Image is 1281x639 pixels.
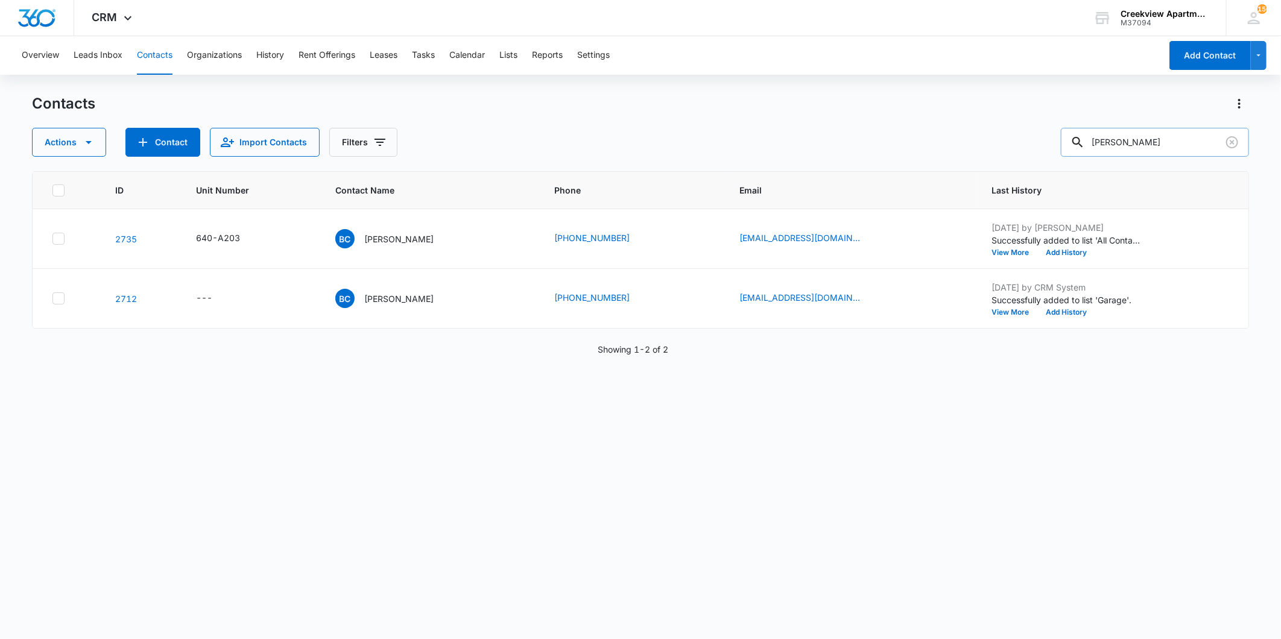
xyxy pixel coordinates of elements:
[364,292,434,305] p: [PERSON_NAME]
[992,249,1037,256] button: View More
[1121,19,1209,27] div: account id
[1037,249,1095,256] button: Add History
[554,231,651,246] div: Phone - 9708296402 - Select to Edit Field
[137,36,172,75] button: Contacts
[412,36,435,75] button: Tasks
[187,36,242,75] button: Organizations
[329,128,397,157] button: Filters
[554,231,630,244] a: [PHONE_NUMBER]
[196,231,240,244] div: 640-A203
[992,281,1142,294] p: [DATE] by CRM System
[992,309,1037,316] button: View More
[499,36,517,75] button: Lists
[1037,309,1095,316] button: Add History
[196,231,262,246] div: Unit Number - 640-A203 - Select to Edit Field
[598,343,668,356] p: Showing 1-2 of 2
[739,291,882,306] div: Email - benita_carbajal@yahoo.com - Select to Edit Field
[739,184,945,197] span: Email
[449,36,485,75] button: Calendar
[577,36,610,75] button: Settings
[1230,94,1249,113] button: Actions
[335,289,455,308] div: Contact Name - Benita Carbajal - Select to Edit Field
[335,184,508,197] span: Contact Name
[739,231,860,244] a: [EMAIL_ADDRESS][DOMAIN_NAME]
[364,233,434,245] p: [PERSON_NAME]
[115,184,150,197] span: ID
[992,234,1142,247] p: Successfully added to list 'All Contacts'.
[299,36,355,75] button: Rent Offerings
[22,36,59,75] button: Overview
[554,291,630,304] a: [PHONE_NUMBER]
[739,291,860,304] a: [EMAIL_ADDRESS][DOMAIN_NAME]
[210,128,320,157] button: Import Contacts
[115,234,137,244] a: Navigate to contact details page for Benita Carbajal
[256,36,284,75] button: History
[32,95,95,113] h1: Contacts
[1169,41,1251,70] button: Add Contact
[335,289,355,308] span: BC
[115,294,137,304] a: Navigate to contact details page for Benita Carbajal
[1222,133,1242,152] button: Clear
[1121,9,1209,19] div: account name
[1257,4,1267,14] span: 156
[1061,128,1249,157] input: Search Contacts
[125,128,200,157] button: Add Contact
[992,221,1142,234] p: [DATE] by [PERSON_NAME]
[1257,4,1267,14] div: notifications count
[74,36,122,75] button: Leads Inbox
[739,231,882,246] div: Email - benita_carbajal@yahoo.com - Select to Edit Field
[370,36,397,75] button: Leases
[992,184,1212,197] span: Last History
[335,229,355,248] span: BC
[554,291,651,306] div: Phone - 9708296402 - Select to Edit Field
[335,229,455,248] div: Contact Name - Benita Carbajal - Select to Edit Field
[196,291,234,306] div: Unit Number - - Select to Edit Field
[992,294,1142,306] p: Successfully added to list 'Garage'.
[554,184,693,197] span: Phone
[92,11,118,24] span: CRM
[532,36,563,75] button: Reports
[196,291,212,306] div: ---
[196,184,306,197] span: Unit Number
[32,128,106,157] button: Actions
